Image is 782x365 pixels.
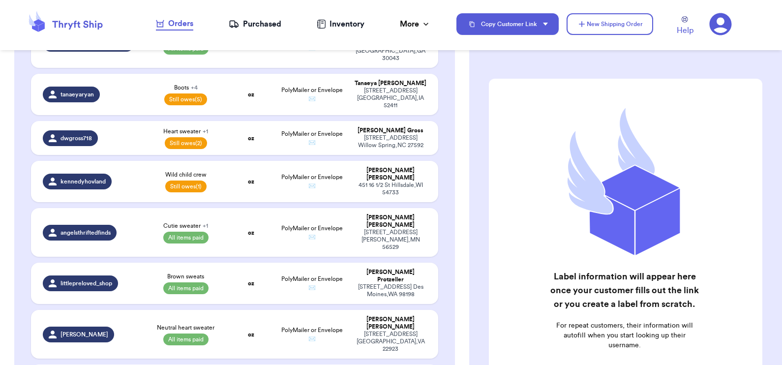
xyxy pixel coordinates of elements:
div: [STREET_ADDRESS] Des Moines , WA 98198 [355,283,426,298]
span: PolyMailer or Envelope ✉️ [281,225,343,240]
p: For repeat customers, their information will autofill when you start looking up their username. [548,321,701,350]
span: + 1 [203,128,208,134]
span: PolyMailer or Envelope ✉️ [281,276,343,291]
span: angelsthriftedfinds [60,229,111,237]
span: All items paid [163,282,209,294]
span: dwgross718 [60,134,92,142]
span: [PERSON_NAME] [60,331,108,338]
h2: Label information will appear here once your customer fills out the link or you create a label fr... [548,270,701,311]
div: [PERSON_NAME] Gross [355,127,426,134]
div: Orders [156,18,193,30]
strong: oz [248,230,254,236]
button: Copy Customer Link [456,13,559,35]
span: Help [677,25,693,36]
span: Cutie sweater [163,222,208,230]
span: All items paid [163,232,209,243]
div: [GEOGRAPHIC_DATA] [GEOGRAPHIC_DATA] , GA 30043 [355,40,426,62]
span: PolyMailer or Envelope ✉️ [281,327,343,342]
a: Orders [156,18,193,30]
div: 451 16 1/2 St Hillsdale , WI 54733 [355,182,426,196]
strong: oz [248,91,254,97]
div: More [400,18,431,30]
a: Purchased [229,18,281,30]
span: Neutral heart sweater [157,324,214,332]
span: All items paid [163,334,209,345]
span: + 1 [203,223,208,229]
strong: oz [248,332,254,337]
div: [PERSON_NAME] [PERSON_NAME] [355,167,426,182]
span: Wild child crew [165,171,207,179]
div: [STREET_ADDRESS] Willow Spring , NC 27592 [355,134,426,149]
span: littlepreloved_shop [60,279,112,287]
span: PolyMailer or Envelope ✉️ [281,87,343,102]
span: Brown sweats [167,273,204,280]
div: [STREET_ADDRESS] [GEOGRAPHIC_DATA] , IA 52411 [355,87,426,109]
div: [STREET_ADDRESS] [PERSON_NAME] , MN 56529 [355,229,426,251]
span: tanaeyaryan [60,91,94,98]
a: Inventory [317,18,364,30]
div: [STREET_ADDRESS] [GEOGRAPHIC_DATA] , VA 22923 [355,331,426,353]
span: Boots [174,84,198,91]
strong: oz [248,179,254,184]
span: PolyMailer or Envelope ✉️ [281,131,343,146]
strong: oz [248,135,254,141]
a: Help [677,16,693,36]
span: Still owes (1) [165,181,207,192]
div: [PERSON_NAME] Protzeller [355,269,426,283]
span: + 4 [191,85,198,91]
strong: oz [248,280,254,286]
div: [PERSON_NAME] [PERSON_NAME] [355,214,426,229]
div: [PERSON_NAME] [PERSON_NAME] [355,316,426,331]
span: PolyMailer or Envelope ✉️ [281,36,343,51]
button: New Shipping Order [567,13,653,35]
span: Heart sweater [163,127,208,135]
span: kennedyhovland [60,178,106,185]
span: Still owes (2) [165,137,207,149]
span: Still owes (5) [164,93,207,105]
span: PolyMailer or Envelope ✉️ [281,174,343,189]
div: Tanaeya [PERSON_NAME] [355,80,426,87]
